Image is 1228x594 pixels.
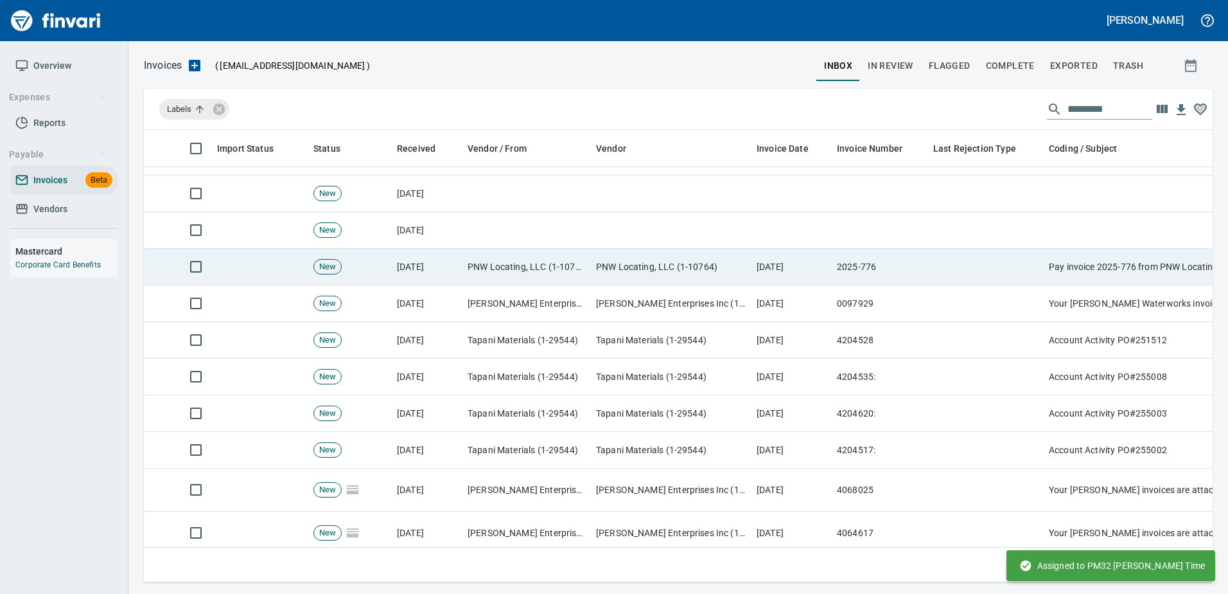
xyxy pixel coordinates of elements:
span: Coding / Subject [1049,141,1117,156]
a: Corporate Card Benefits [15,260,101,269]
button: Show invoices within a particular date range [1171,54,1213,77]
span: Pages Split [342,527,364,537]
span: New [314,527,341,539]
span: inbox [824,58,852,74]
td: [DATE] [751,285,832,322]
td: [DATE] [392,212,462,249]
a: Overview [10,51,118,80]
span: Vendors [33,201,67,217]
td: [DATE] [392,395,462,432]
td: Tapani Materials (1-29544) [462,322,591,359]
span: Flagged [929,58,970,74]
span: Invoice Number [837,141,902,156]
td: [DATE] [392,359,462,395]
span: Reports [33,115,66,131]
td: [DATE] [392,175,462,212]
span: Invoices [33,172,67,188]
p: Invoices [144,58,182,73]
span: Status [313,141,357,156]
td: [DATE] [392,469,462,512]
span: Import Status [217,141,274,156]
span: New [314,484,341,496]
div: Labels [159,99,229,120]
button: [PERSON_NAME] [1103,10,1187,30]
td: 4064617 [832,512,928,555]
p: ( ) [207,59,370,72]
td: PNW Locating, LLC (1-10764) [591,249,751,285]
td: 2025-776 [832,249,928,285]
span: New [314,371,341,383]
span: New [314,224,341,237]
button: Choose columns to display [1152,100,1171,119]
td: Tapani Materials (1-29544) [462,395,591,432]
a: InvoicesBeta [10,166,118,195]
button: Payable [4,143,111,166]
td: [DATE] [751,395,832,432]
td: 4204517: [832,432,928,469]
td: [PERSON_NAME] Enterprises Inc (1-10368) [591,512,751,555]
span: trash [1113,58,1143,74]
td: 4204535: [832,359,928,395]
span: Invoice Date [757,141,809,156]
span: New [314,408,341,420]
a: Reports [10,109,118,138]
td: 4204528 [832,322,928,359]
span: Coding / Subject [1049,141,1134,156]
span: Labels [167,104,208,115]
td: [DATE] [751,322,832,359]
span: Complete [986,58,1035,74]
td: [DATE] [392,285,462,322]
span: Status [313,141,340,156]
img: Finvari [8,5,104,36]
td: [PERSON_NAME] Enterprises Inc (1-10368) [462,512,591,555]
span: Import Status [217,141,290,156]
span: New [314,261,341,273]
span: Vendor / From [468,141,527,156]
td: Tapani Materials (1-29544) [591,432,751,469]
span: New [314,334,341,346]
td: Tapani Materials (1-29544) [591,359,751,395]
td: [DATE] [392,322,462,359]
td: PNW Locating, LLC (1-10764) [462,249,591,285]
td: [DATE] [751,249,832,285]
span: Payable [9,147,106,163]
button: Expenses [4,85,111,109]
td: [DATE] [751,512,832,555]
td: 4068025 [832,469,928,512]
span: Exported [1050,58,1098,74]
h5: [PERSON_NAME] [1107,14,1184,27]
span: Vendor [596,141,626,156]
td: [DATE] [751,469,832,512]
td: Tapani Materials (1-29544) [591,322,751,359]
span: Invoice Date [757,141,825,156]
span: [EMAIL_ADDRESS][DOMAIN_NAME] [218,59,366,72]
a: Vendors [10,195,118,224]
span: Vendor [596,141,643,156]
td: Tapani Materials (1-29544) [591,395,751,432]
span: Received [397,141,435,156]
span: New [314,188,341,200]
span: Vendor / From [468,141,543,156]
td: [DATE] [392,512,462,555]
span: New [314,298,341,310]
span: Last Rejection Type [933,141,1016,156]
span: New [314,444,341,456]
h6: Mastercard [15,244,118,258]
td: [PERSON_NAME] Enterprises Inc (1-10368) [591,285,751,322]
td: [PERSON_NAME] Enterprises Inc (1-10368) [591,469,751,512]
span: Last Rejection Type [933,141,1033,156]
td: [PERSON_NAME] Enterprises Inc (1-10368) [462,285,591,322]
span: In Review [868,58,913,74]
span: Expenses [9,89,106,105]
span: Overview [33,58,71,74]
td: [DATE] [392,432,462,469]
nav: breadcrumb [144,58,182,73]
span: Pages Split [342,484,364,494]
td: Tapani Materials (1-29544) [462,432,591,469]
td: [PERSON_NAME] Enterprises Inc (1-10368) [462,469,591,512]
span: Beta [85,173,112,188]
td: Tapani Materials (1-29544) [462,359,591,395]
td: [DATE] [751,359,832,395]
span: Invoice Number [837,141,919,156]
